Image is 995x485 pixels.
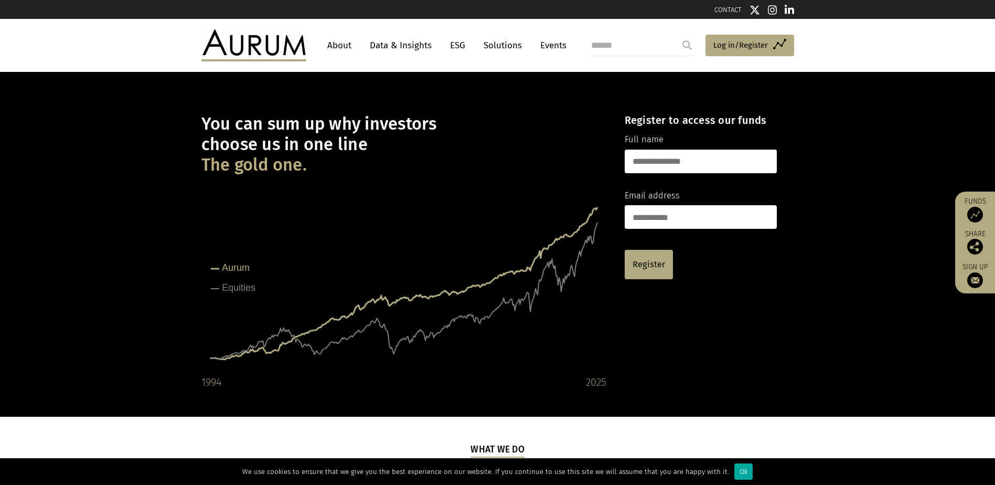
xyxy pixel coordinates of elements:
h1: You can sum up why investors choose us in one line [201,114,606,175]
a: Solutions [478,36,527,55]
img: Share this post [967,239,983,255]
a: Register [625,250,673,279]
h5: What we do [470,443,525,458]
tspan: Equities [222,282,255,293]
img: Aurum [201,29,306,61]
div: Ok [734,463,753,480]
div: 2025 [586,374,606,391]
a: CONTACT [714,6,742,14]
a: About [322,36,357,55]
a: Funds [960,197,990,223]
label: Full name [625,133,664,146]
a: Sign up [960,262,990,288]
label: Email address [625,189,680,203]
a: Events [535,36,566,55]
a: Data & Insights [365,36,437,55]
div: Share [960,230,990,255]
tspan: Aurum [222,262,250,273]
a: Log in/Register [705,35,794,57]
img: Access Funds [967,207,983,223]
img: Sign up to our newsletter [967,272,983,288]
span: The gold one. [201,155,307,175]
h4: Register to access our funds [625,114,777,126]
a: ESG [445,36,470,55]
span: Log in/Register [713,39,768,51]
img: Linkedin icon [785,5,794,15]
img: Instagram icon [768,5,777,15]
input: Submit [677,35,698,56]
img: Twitter icon [750,5,760,15]
div: 1994 [201,374,221,391]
